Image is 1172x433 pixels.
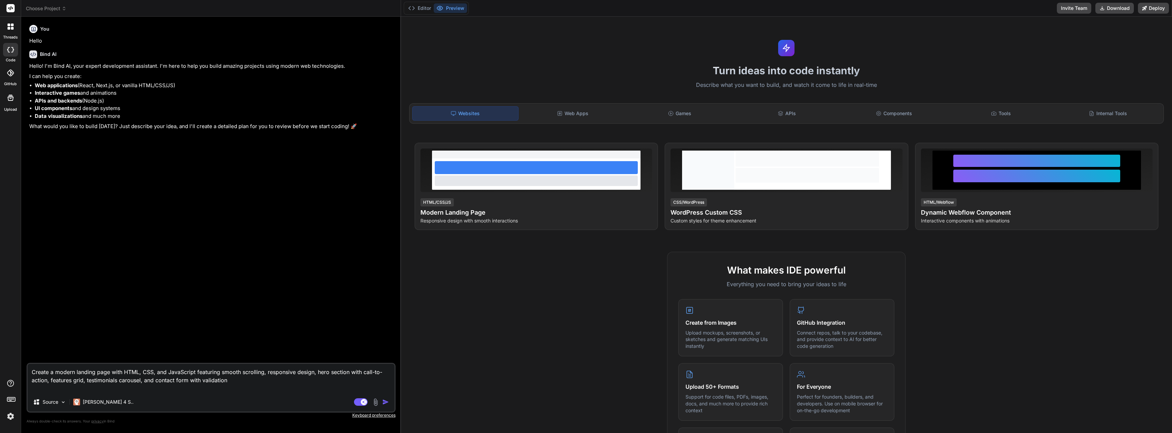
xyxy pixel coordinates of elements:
p: Interactive components with animations [921,217,1153,224]
span: Choose Project [26,5,66,12]
img: settings [5,411,16,422]
strong: UI components [35,105,72,111]
p: [PERSON_NAME] 4 S.. [83,399,134,405]
h2: What makes IDE powerful [678,263,894,277]
img: attachment [372,398,380,406]
button: Deploy [1138,3,1169,14]
label: code [6,57,15,63]
p: Upload mockups, screenshots, or sketches and generate matching UIs instantly [685,329,776,350]
label: Upload [4,107,17,112]
p: Custom styles for theme enhancement [670,217,902,224]
h4: For Everyone [797,383,887,391]
div: APIs [734,106,839,121]
p: Describe what you want to build, and watch it come to life in real-time [405,81,1168,90]
strong: APIs and backends [35,97,82,104]
h4: GitHub Integration [797,319,887,327]
p: Hello! I'm Bind AI, your expert development assistant. I'm here to help you build amazing project... [29,62,394,70]
p: Responsive design with smooth interactions [420,217,652,224]
p: Hello [29,37,394,45]
li: (React, Next.js, or vanilla HTML/CSS/JS) [35,82,394,90]
div: HTML/Webflow [921,198,957,206]
label: threads [3,34,18,40]
label: GitHub [4,81,17,87]
li: and much more [35,112,394,120]
div: Games [627,106,732,121]
img: Claude 4 Sonnet [73,399,80,405]
div: Websites [412,106,519,121]
img: icon [382,399,389,405]
p: I can help you create: [29,73,394,80]
h4: Modern Landing Page [420,208,652,217]
p: Source [43,399,58,405]
img: Pick Models [60,399,66,405]
p: Connect repos, talk to your codebase, and provide context to AI for better code generation [797,329,887,350]
h4: Dynamic Webflow Component [921,208,1153,217]
li: and design systems [35,105,394,112]
h4: Create from Images [685,319,776,327]
div: Internal Tools [1055,106,1161,121]
h6: Bind AI [40,51,57,58]
button: Download [1095,3,1134,14]
button: Preview [434,3,467,13]
p: Perfect for founders, builders, and developers. Use on mobile browser for on-the-go development [797,393,887,414]
button: Editor [405,3,434,13]
h1: Turn ideas into code instantly [405,64,1168,77]
div: CSS/WordPress [670,198,707,206]
p: Support for code files, PDFs, images, docs, and much more to provide rich context [685,393,776,414]
div: Tools [948,106,1054,121]
p: What would you like to build [DATE]? Just describe your idea, and I'll create a detailed plan for... [29,123,394,130]
li: (Node.js) [35,97,394,105]
h6: You [40,26,49,32]
p: Keyboard preferences [27,413,396,418]
strong: Interactive games [35,90,80,96]
textarea: Create a modern landing page with HTML, CSS, and JavaScript featuring smooth scrolling, responsiv... [28,364,395,392]
h4: WordPress Custom CSS [670,208,902,217]
p: Everything you need to bring your ideas to life [678,280,894,288]
span: privacy [91,419,104,423]
p: Always double-check its answers. Your in Bind [27,418,396,424]
strong: Data visualizations [35,113,82,119]
h4: Upload 50+ Formats [685,383,776,391]
strong: Web applications [35,82,78,89]
button: Invite Team [1057,3,1091,14]
div: Components [841,106,946,121]
div: Web Apps [520,106,626,121]
li: and animations [35,89,394,97]
div: HTML/CSS/JS [420,198,454,206]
